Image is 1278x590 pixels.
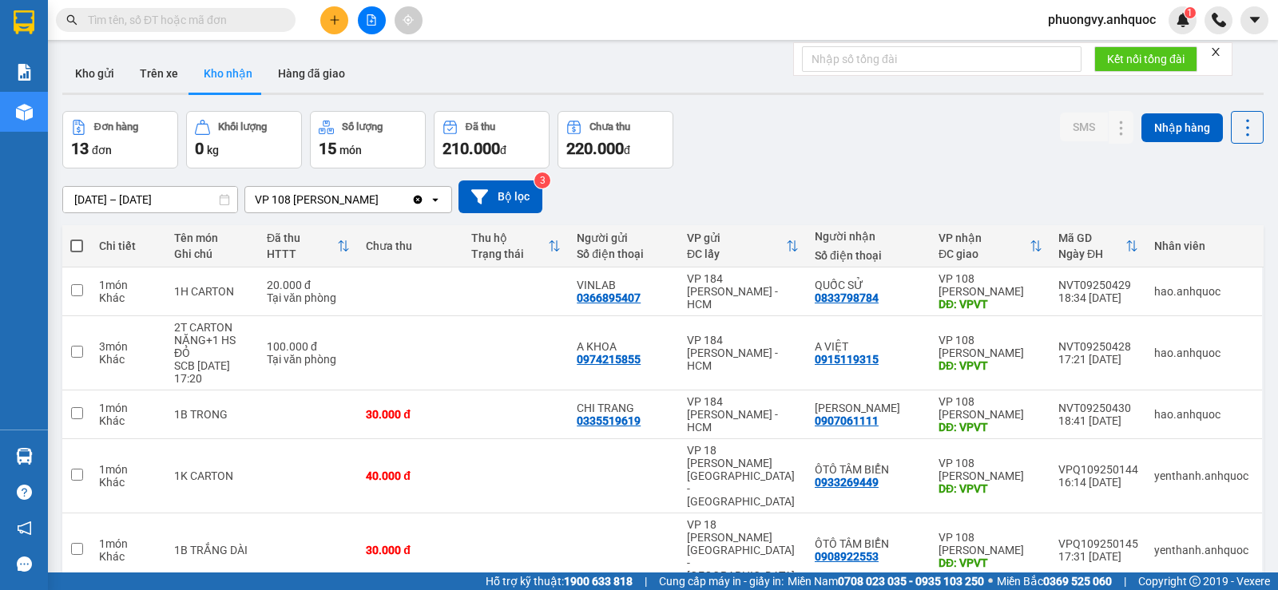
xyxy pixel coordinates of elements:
th: Toggle SortBy [463,225,569,267]
span: Hỗ trợ kỹ thuật: [486,572,633,590]
div: VPQ109250145 [1058,537,1138,550]
span: ⚪️ [988,578,993,584]
div: 0974215855 [577,353,641,366]
span: 210.000 [443,139,500,158]
input: Tìm tên, số ĐT hoặc mã đơn [88,11,276,29]
div: Khác [99,353,158,366]
div: yenthanh.anhquoc [1154,469,1254,482]
div: Nhân viên [1154,240,1254,252]
span: Miền Nam [788,572,984,590]
div: 17:31 [DATE] [1058,550,1138,563]
div: VP gửi [687,232,786,244]
div: Chưa thu [366,240,455,252]
span: 220.000 [566,139,624,158]
span: | [1124,572,1126,590]
span: caret-down [1248,13,1262,27]
div: Số điện thoại [577,247,671,260]
div: NVT09250429 [1058,279,1138,291]
img: icon-new-feature [1176,13,1190,27]
div: VP 108 [PERSON_NAME] [255,192,379,208]
div: 0335519619 [577,414,641,427]
div: Khác [99,476,158,489]
span: search [66,14,77,26]
div: ĐC lấy [687,247,786,260]
button: aim [395,6,423,34]
div: SCB 13/9 17:20 [174,359,251,385]
button: Kho nhận [191,54,265,93]
div: Ngày ĐH [1058,247,1125,260]
input: Selected VP 108 Lê Hồng Phong - Vũng Tàu. [380,192,382,208]
div: VP 108 [PERSON_NAME] [939,272,1042,298]
div: hao.anhquoc [1154,285,1254,298]
div: 40.000 đ [366,469,455,482]
div: DĐ: VPVT [939,359,1042,372]
th: Toggle SortBy [259,225,358,267]
button: Bộ lọc [458,180,542,213]
button: SMS [1060,113,1108,141]
div: VINLAB [577,279,671,291]
span: 13 [71,139,89,158]
div: 17:21 [DATE] [1058,353,1138,366]
span: đ [624,144,630,156]
div: DĐ: VPVT [939,421,1042,434]
div: DĐ: VPVT [939,298,1042,311]
div: 1K CARTON [174,469,251,482]
div: 1 món [99,279,158,291]
span: file-add [366,14,377,26]
div: VP 184 [PERSON_NAME] - HCM [687,272,799,311]
div: VP 108 [PERSON_NAME] [939,395,1042,421]
span: món [339,144,362,156]
span: đơn [92,144,112,156]
span: 1 [1187,7,1193,18]
div: Ghi chú [174,247,251,260]
span: 15 [319,139,336,158]
div: A VIỆT [815,340,923,353]
span: aim [403,14,414,26]
button: Số lượng15món [310,111,426,168]
span: phuongvy.anhquoc [1035,10,1169,30]
div: ĐC giao [939,247,1030,260]
div: NVT09250430 [1058,402,1138,414]
div: VP 108 [PERSON_NAME] [939,457,1042,482]
strong: 0708 023 035 - 0935 103 250 [838,575,984,588]
th: Toggle SortBy [931,225,1050,267]
div: 2T CARTON NẶNG+1 HS ĐỎ [174,321,251,359]
span: Miền Bắc [997,572,1112,590]
div: Tại văn phòng [267,353,350,366]
div: VP 18 [PERSON_NAME][GEOGRAPHIC_DATA] - [GEOGRAPHIC_DATA] [687,518,799,582]
th: Toggle SortBy [679,225,807,267]
div: Khối lượng [218,121,267,133]
div: 0833798784 [815,291,879,304]
div: 18:41 [DATE] [1058,414,1138,427]
div: Mã GD [1058,232,1125,244]
span: message [17,556,32,572]
div: 0366895407 [577,291,641,304]
span: close [1210,46,1221,57]
img: phone-icon [1212,13,1226,27]
div: hao.anhquoc [1154,408,1254,421]
div: 16:14 [DATE] [1058,476,1138,489]
button: Nhập hàng [1141,113,1223,142]
strong: 1900 633 818 [564,575,633,588]
button: plus [320,6,348,34]
div: VP nhận [939,232,1030,244]
span: | [645,572,647,590]
div: Đã thu [267,232,337,244]
span: copyright [1189,576,1201,587]
img: solution-icon [16,64,33,81]
div: ÔTÔ TÂM BIỂN [815,537,923,550]
div: 30.000 đ [366,544,455,556]
div: Chưa thu [589,121,630,133]
div: VP 184 [PERSON_NAME] - HCM [687,334,799,372]
div: HOÀNG ANH [815,402,923,414]
div: VPQ109250144 [1058,463,1138,476]
svg: open [429,193,442,206]
div: Khác [99,550,158,563]
div: 1 món [99,537,158,550]
div: Tại văn phòng [267,291,350,304]
div: VP 108 [PERSON_NAME] [939,531,1042,556]
div: 1B TRẮNG DÀI [174,544,251,556]
div: 1H CARTON [174,285,251,298]
div: Khác [99,414,158,427]
div: VP 108 [PERSON_NAME] [939,334,1042,359]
